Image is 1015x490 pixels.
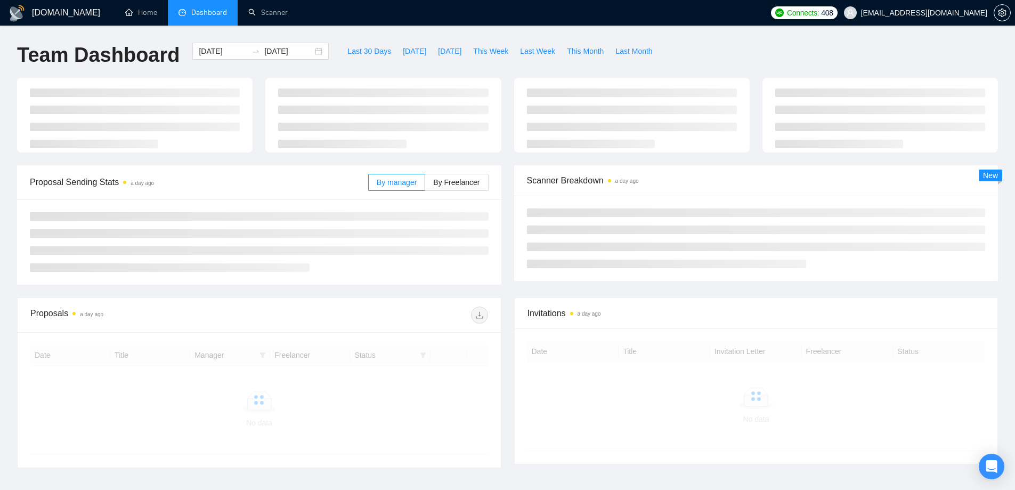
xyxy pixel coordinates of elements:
[30,175,368,189] span: Proposal Sending Stats
[377,178,417,187] span: By manager
[30,307,259,324] div: Proposals
[251,47,260,55] span: swap-right
[251,47,260,55] span: to
[347,45,391,57] span: Last 30 Days
[432,43,467,60] button: [DATE]
[199,45,247,57] input: Start date
[615,45,652,57] span: Last Month
[125,8,157,17] a: homeHome
[787,7,819,19] span: Connects:
[994,9,1011,17] a: setting
[191,8,227,17] span: Dashboard
[264,45,313,57] input: End date
[9,5,26,22] img: logo
[994,9,1010,17] span: setting
[578,311,601,317] time: a day ago
[17,43,180,68] h1: Team Dashboard
[567,45,604,57] span: This Month
[983,171,998,180] span: New
[615,178,639,184] time: a day ago
[979,454,1004,479] div: Open Intercom Messenger
[397,43,432,60] button: [DATE]
[248,8,288,17] a: searchScanner
[610,43,658,60] button: Last Month
[847,9,854,17] span: user
[131,180,154,186] time: a day ago
[994,4,1011,21] button: setting
[520,45,555,57] span: Last Week
[403,45,426,57] span: [DATE]
[561,43,610,60] button: This Month
[473,45,508,57] span: This Week
[821,7,833,19] span: 408
[178,9,186,16] span: dashboard
[80,311,103,317] time: a day ago
[438,45,461,57] span: [DATE]
[775,9,784,17] img: upwork-logo.png
[527,174,986,187] span: Scanner Breakdown
[527,307,985,320] span: Invitations
[467,43,514,60] button: This Week
[433,178,480,187] span: By Freelancer
[342,43,397,60] button: Last 30 Days
[514,43,561,60] button: Last Week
